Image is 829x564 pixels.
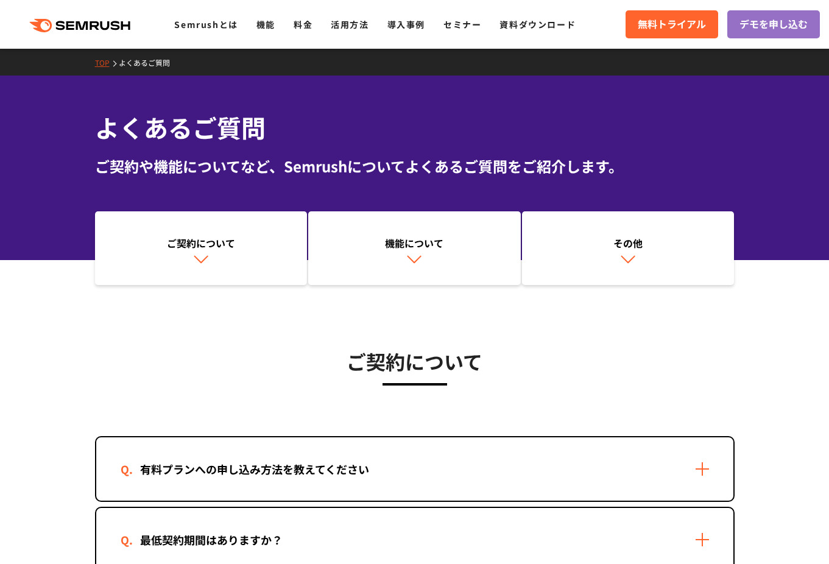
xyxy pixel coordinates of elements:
a: TOP [95,57,119,68]
a: 機能 [256,18,275,30]
div: ご契約について [101,236,302,250]
div: 機能について [314,236,515,250]
span: デモを申し込む [739,16,808,32]
a: 機能について [308,211,521,286]
span: 無料トライアル [638,16,706,32]
a: よくあるご質問 [119,57,179,68]
a: 資料ダウンロード [499,18,576,30]
h1: よくあるご質問 [95,110,735,146]
a: 料金 [294,18,312,30]
div: ご契約や機能についてなど、Semrushについてよくあるご質問をご紹介します。 [95,155,735,177]
a: Semrushとは [174,18,238,30]
div: 最低契約期間はありますか？ [121,531,302,549]
h3: ご契約について [95,346,735,376]
a: 導入事例 [387,18,425,30]
a: ご契約について [95,211,308,286]
div: 有料プランへの申し込み方法を教えてください [121,460,389,478]
div: その他 [528,236,728,250]
a: その他 [522,211,735,286]
a: デモを申し込む [727,10,820,38]
a: セミナー [443,18,481,30]
a: 活用方法 [331,18,369,30]
a: 無料トライアル [626,10,718,38]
